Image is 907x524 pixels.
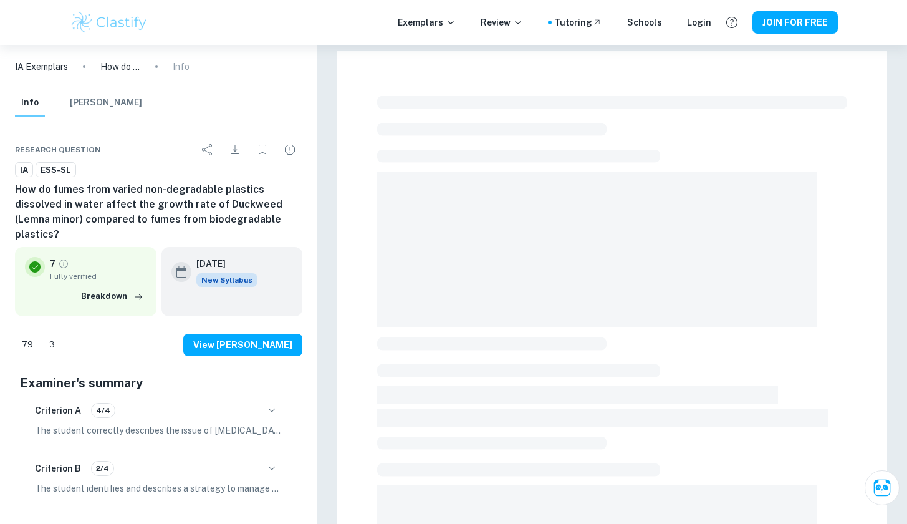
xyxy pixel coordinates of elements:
p: How do fumes from varied non-degradable plastics dissolved in water affect the growth rate of Duc... [100,60,140,74]
a: Schools [627,16,662,29]
h6: Criterion B [35,462,81,475]
h6: Criterion A [35,404,81,417]
a: IA Exemplars [15,60,68,74]
div: Like [15,335,40,355]
div: Download [223,137,247,162]
a: Login [687,16,711,29]
button: View [PERSON_NAME] [183,334,302,356]
p: 7 [50,257,55,271]
span: 2/4 [92,463,113,474]
p: Exemplars [398,16,456,29]
a: ESS-SL [36,162,76,178]
button: JOIN FOR FREE [752,11,838,34]
a: IA [15,162,33,178]
span: IA [16,164,32,177]
div: Starting from the May 2026 session, the ESS IA requirements have changed. We created this exempla... [196,273,257,287]
div: Bookmark [250,137,275,162]
div: Dislike [42,335,62,355]
span: 79 [15,339,40,351]
a: Grade fully verified [58,258,69,269]
div: Share [195,137,220,162]
p: Info [173,60,190,74]
a: Tutoring [554,16,602,29]
span: ESS-SL [36,164,75,177]
span: 4/4 [92,405,115,416]
p: The student identifies and describes a strategy to manage plastic waste, focusing on research int... [35,482,282,495]
button: Help and Feedback [721,12,742,33]
span: Fully verified [50,271,146,282]
img: Clastify logo [70,10,149,35]
div: Report issue [277,137,302,162]
p: The student correctly describes the issue of [MEDICAL_DATA], particularly in [GEOGRAPHIC_DATA], h... [35,424,282,437]
button: Info [15,89,45,117]
span: 3 [42,339,62,351]
h6: How do fumes from varied non-degradable plastics dissolved in water affect the growth rate of Duc... [15,182,302,242]
h6: [DATE] [196,257,247,271]
button: Ask Clai [865,470,900,505]
button: [PERSON_NAME] [70,89,142,117]
p: Review [481,16,523,29]
button: Breakdown [78,287,146,306]
span: Research question [15,144,101,155]
h5: Examiner's summary [20,374,297,392]
span: New Syllabus [196,273,257,287]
